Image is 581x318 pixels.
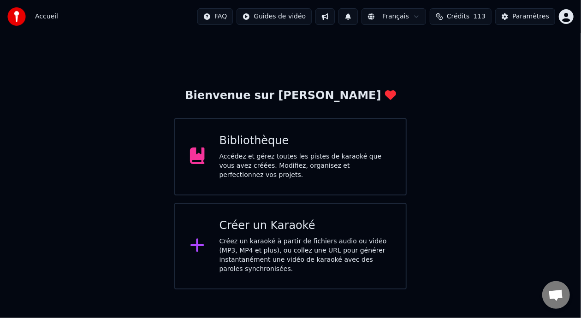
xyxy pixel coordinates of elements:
img: youka [7,7,26,26]
button: Guides de vidéo [237,8,312,25]
span: Accueil [35,12,58,21]
div: Ouvrir le chat [542,281,570,309]
div: Accédez et gérez toutes les pistes de karaoké que vous avez créées. Modifiez, organisez et perfec... [219,152,391,180]
div: Paramètres [512,12,549,21]
span: Crédits [447,12,469,21]
button: FAQ [197,8,233,25]
span: 113 [473,12,486,21]
div: Bienvenue sur [PERSON_NAME] [185,88,396,103]
div: Créer un Karaoké [219,218,391,233]
div: Créez un karaoké à partir de fichiers audio ou vidéo (MP3, MP4 et plus), ou collez une URL pour g... [219,237,391,274]
nav: breadcrumb [35,12,58,21]
div: Bibliothèque [219,134,391,148]
button: Crédits113 [430,8,492,25]
button: Paramètres [495,8,555,25]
